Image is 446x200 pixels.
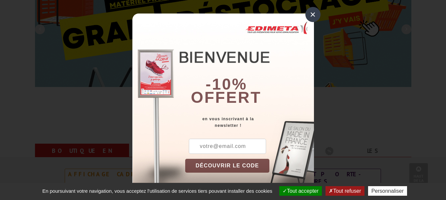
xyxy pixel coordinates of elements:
button: Tout refuser [326,186,364,196]
font: offert [191,89,261,106]
button: Personnaliser (fenêtre modale) [368,186,407,196]
b: -10% [206,75,247,93]
button: Tout accepter [279,186,322,196]
div: × [305,7,321,22]
input: votre@email.com [189,139,266,154]
div: en vous inscrivant à la newsletter ! [185,116,314,129]
span: En poursuivant votre navigation, vous acceptez l'utilisation de services tiers pouvant installer ... [39,188,276,194]
button: DÉCOUVRIR LE CODE [185,159,270,173]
